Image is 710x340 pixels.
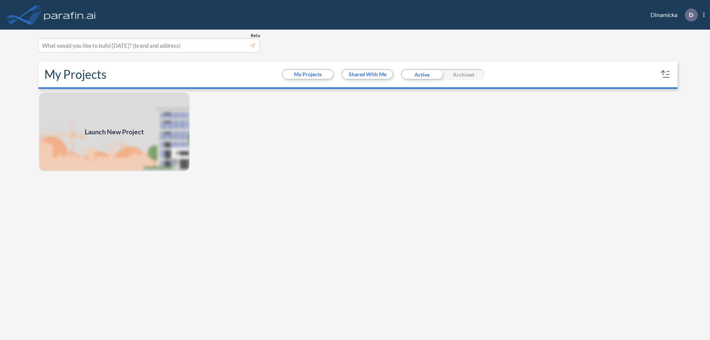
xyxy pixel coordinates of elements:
[443,69,484,80] div: Archived
[660,68,672,80] button: sort
[689,11,693,18] p: D
[342,70,392,79] button: Shared With Me
[283,70,333,79] button: My Projects
[85,127,144,137] span: Launch New Project
[639,9,704,21] div: Dinamicka
[251,33,260,38] span: Beta
[43,7,97,22] img: logo
[401,69,443,80] div: Active
[38,92,190,172] a: Launch New Project
[38,92,190,172] img: add
[44,67,106,81] h2: My Projects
